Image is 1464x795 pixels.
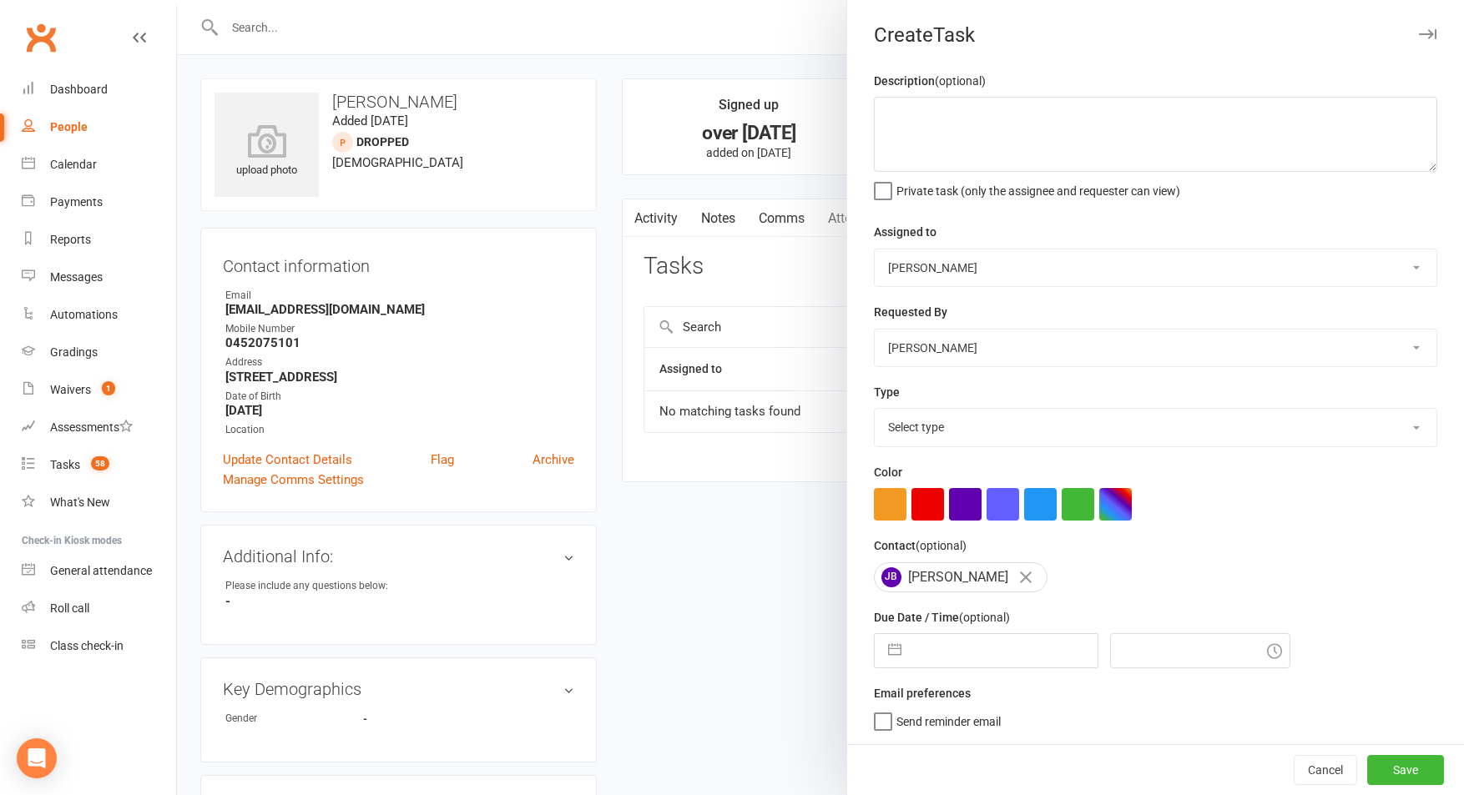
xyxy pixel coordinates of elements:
a: What's New [22,484,176,521]
label: Assigned to [874,223,936,241]
button: Cancel [1294,755,1357,785]
div: Waivers [50,383,91,396]
a: Class kiosk mode [22,627,176,665]
label: Contact [874,536,967,555]
div: Dashboard [50,83,108,96]
label: Requested By [874,303,947,321]
label: Email preferences [874,684,971,702]
small: (optional) [935,74,986,88]
div: Reports [50,233,91,246]
span: Private task (only the assignee and requester can view) [896,179,1180,198]
span: Send reminder email [896,709,1001,728]
a: Messages [22,259,176,296]
div: Tasks [50,458,80,471]
a: Automations [22,296,176,334]
div: Open Intercom Messenger [17,738,57,778]
a: General attendance kiosk mode [22,552,176,590]
label: Description [874,72,986,90]
label: Type [874,383,900,401]
div: Calendar [50,158,97,171]
div: Gradings [50,345,98,359]
small: (optional) [959,611,1010,624]
span: 58 [91,456,109,470]
a: Clubworx [20,17,62,58]
div: What's New [50,496,110,509]
small: (optional) [916,539,967,552]
label: Color [874,463,902,481]
div: Messages [50,270,103,284]
span: JB [881,567,901,587]
a: Calendar [22,146,176,184]
div: Payments [50,195,103,209]
a: Dashboard [22,71,176,108]
a: Roll call [22,590,176,627]
div: Assessments [50,420,133,434]
a: Assessments [22,409,176,446]
div: Roll call [50,601,89,615]
button: Save [1367,755,1444,785]
a: Payments [22,184,176,221]
div: Automations [50,308,118,321]
div: Create Task [847,23,1464,47]
a: Gradings [22,334,176,371]
div: People [50,120,88,133]
div: [PERSON_NAME] [874,562,1048,592]
div: General attendance [50,564,152,577]
a: Reports [22,221,176,259]
a: People [22,108,176,146]
span: 1 [102,381,115,395]
div: Class check-in [50,639,124,652]
label: Due Date / Time [874,608,1010,626]
a: Waivers 1 [22,371,176,409]
a: Tasks 58 [22,446,176,484]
